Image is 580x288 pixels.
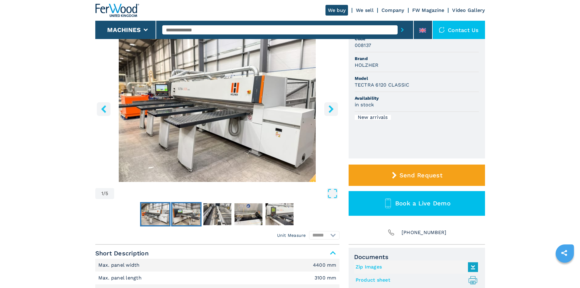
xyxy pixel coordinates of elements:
[98,262,141,268] p: Max. panel width
[349,191,485,216] button: Book a Live Demo
[265,203,294,225] img: 9fc77af9bd00b26fee91aaa9964d13c4
[433,21,485,39] div: Contact us
[355,42,371,49] h3: 008137
[349,165,485,186] button: Send Request
[313,263,336,268] em: 4400 mm
[355,95,479,101] span: Availability
[172,203,200,225] img: 062df531ba73ffa164915849a25f8d6b
[171,202,202,226] button: Go to Slide 2
[97,102,111,116] button: left-button
[356,262,475,272] a: Zip Images
[98,275,143,281] p: Max. panel length
[203,203,231,225] img: bc30d806a6b8a9f0f74fcc1d13eaa4c4
[355,115,391,120] div: New arrivals
[355,62,379,69] h3: HOLZHER
[324,102,338,116] button: right-button
[395,200,451,207] span: Book a Live Demo
[356,7,374,13] a: We sell
[439,27,445,33] img: Contact us
[452,7,485,13] a: Video Gallery
[402,228,447,237] span: [PHONE_NUMBER]
[399,172,442,179] span: Send Request
[355,55,479,62] span: Brand
[116,188,338,199] button: Open Fullscreen
[356,275,475,285] a: Product sheet
[355,101,374,108] h3: in stock
[141,203,169,225] img: a98a10c7d994b304032e06d97ccea5ec
[387,228,395,237] img: Phone
[202,202,233,226] button: Go to Slide 3
[95,34,339,182] img: Front Loading Beam Panel Saws HOLZHER TECTRA 6120 CLASSIC
[277,232,306,238] em: Unit Measure
[325,5,348,16] a: We buy
[355,75,479,81] span: Model
[103,191,105,196] span: /
[381,7,404,13] a: Company
[234,203,262,225] img: 72e951302d28129e9fd17b2dcee77018
[557,245,572,261] a: sharethis
[233,202,264,226] button: Go to Slide 4
[105,191,108,196] span: 5
[95,248,339,259] span: Short Description
[354,253,480,261] span: Documents
[95,34,339,182] div: Go to Slide 1
[398,23,407,37] button: submit-button
[95,4,139,17] img: Ferwood
[107,26,141,34] button: Machines
[140,202,170,226] button: Go to Slide 1
[95,202,339,226] nav: Thumbnail Navigation
[315,276,336,280] em: 3100 mm
[412,7,445,13] a: FW Magazine
[101,191,103,196] span: 1
[355,81,410,88] h3: TECTRA 6120 CLASSIC
[264,202,295,226] button: Go to Slide 5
